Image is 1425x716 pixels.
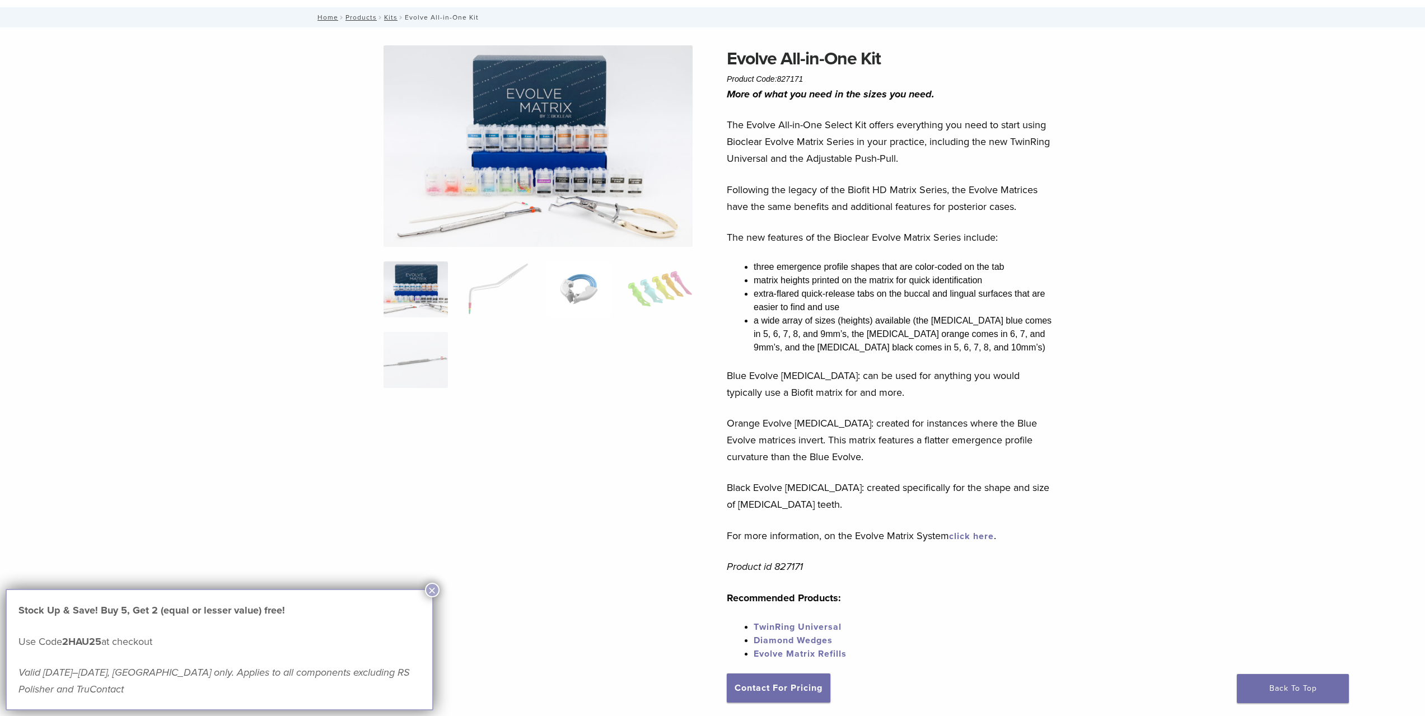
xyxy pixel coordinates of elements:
[727,88,935,100] i: More of what you need in the sizes you need.
[310,7,1116,27] nav: Evolve All-in-One Kit
[727,560,803,573] em: Product id 827171
[754,635,833,646] a: Diamond Wedges
[727,367,1056,401] p: Blue Evolve [MEDICAL_DATA]: can be used for anything you would typically use a Biofit matrix for ...
[727,415,1056,465] p: Orange Evolve [MEDICAL_DATA]: created for instances where the Blue Evolve matrices invert. This m...
[384,332,448,388] img: Evolve All-in-One Kit - Image 5
[18,633,421,650] p: Use Code at checkout
[777,74,803,83] span: 827171
[727,592,841,604] strong: Recommended Products:
[727,229,1056,246] p: The new features of the Bioclear Evolve Matrix Series include:
[62,635,101,648] strong: 2HAU25
[628,261,692,317] img: Evolve All-in-One Kit - Image 4
[546,261,611,317] img: Evolve All-in-One Kit - Image 3
[18,666,410,695] em: Valid [DATE]–[DATE], [GEOGRAPHIC_DATA] only. Applies to all components excluding RS Polisher and ...
[727,673,830,703] a: Contact For Pricing
[949,531,994,542] a: click here
[754,648,847,659] a: Evolve Matrix Refills
[727,181,1056,215] p: Following the legacy of the Biofit HD Matrix Series, the Evolve Matrices have the same benefits a...
[1237,674,1349,703] a: Back To Top
[727,74,803,83] span: Product Code:
[314,13,338,21] a: Home
[754,274,1056,287] li: matrix heights printed on the matrix for quick identification
[727,527,1056,544] p: For more information, on the Evolve Matrix System .
[384,45,693,247] img: IMG_0457
[377,15,384,20] span: /
[398,15,405,20] span: /
[384,13,398,21] a: Kits
[754,260,1056,274] li: three emergence profile shapes that are color-coded on the tab
[425,583,440,597] button: Close
[384,261,448,317] img: IMG_0457-scaled-e1745362001290-300x300.jpg
[754,287,1056,314] li: extra-flared quick-release tabs on the buccal and lingual surfaces that are easier to find and use
[727,479,1056,513] p: Black Evolve [MEDICAL_DATA]: created specifically for the shape and size of [MEDICAL_DATA] teeth.
[338,15,345,20] span: /
[345,13,377,21] a: Products
[465,261,529,317] img: Evolve All-in-One Kit - Image 2
[727,116,1056,167] p: The Evolve All-in-One Select Kit offers everything you need to start using Bioclear Evolve Matrix...
[727,45,1056,72] h1: Evolve All-in-One Kit
[754,621,842,633] a: TwinRing Universal
[754,314,1056,354] li: a wide array of sizes (heights) available (the [MEDICAL_DATA] blue comes in 5, 6, 7, 8, and 9mm’s...
[18,604,285,616] strong: Stock Up & Save! Buy 5, Get 2 (equal or lesser value) free!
